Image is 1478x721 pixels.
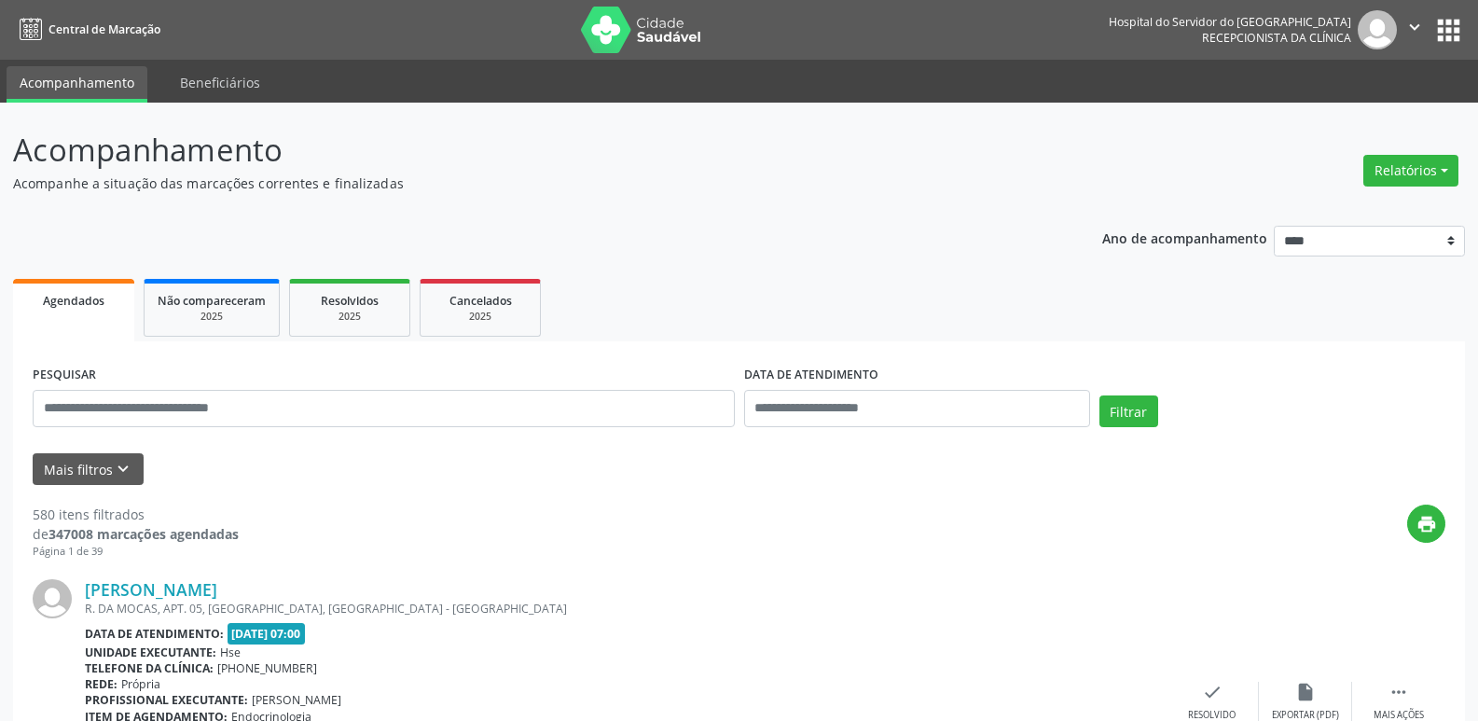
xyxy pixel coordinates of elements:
p: Ano de acompanhamento [1102,226,1267,249]
span: [DATE] 07:00 [228,623,306,645]
i:  [1404,17,1425,37]
a: Central de Marcação [13,14,160,45]
b: Unidade executante: [85,645,216,660]
span: [PHONE_NUMBER] [217,660,317,676]
img: img [1358,10,1397,49]
span: Não compareceram [158,293,266,309]
b: Rede: [85,676,117,692]
strong: 347008 marcações agendadas [48,525,239,543]
i: insert_drive_file [1295,682,1316,702]
label: DATA DE ATENDIMENTO [744,361,878,390]
a: [PERSON_NAME] [85,579,217,600]
a: Beneficiários [167,66,273,99]
div: 580 itens filtrados [33,505,239,524]
div: 2025 [434,310,527,324]
span: Recepcionista da clínica [1202,30,1351,46]
b: Profissional executante: [85,692,248,708]
button:  [1397,10,1432,49]
span: Hse [220,645,241,660]
b: Data de atendimento: [85,626,224,642]
button: Filtrar [1099,395,1158,427]
div: de [33,524,239,544]
button: apps [1432,14,1465,47]
label: PESQUISAR [33,361,96,390]
div: Hospital do Servidor do [GEOGRAPHIC_DATA] [1109,14,1351,30]
p: Acompanhe a situação das marcações correntes e finalizadas [13,173,1029,193]
i: print [1416,514,1437,534]
button: Relatórios [1363,155,1458,187]
a: Acompanhamento [7,66,147,103]
button: print [1407,505,1445,543]
p: Acompanhamento [13,127,1029,173]
span: Própria [121,676,160,692]
div: Página 1 de 39 [33,544,239,560]
span: Central de Marcação [48,21,160,37]
span: Cancelados [449,293,512,309]
div: R. DA MOCAS, APT. 05, [GEOGRAPHIC_DATA], [GEOGRAPHIC_DATA] - [GEOGRAPHIC_DATA] [85,601,1166,617]
i:  [1388,682,1409,702]
i: check [1202,682,1222,702]
div: 2025 [158,310,266,324]
span: Resolvidos [321,293,379,309]
span: [PERSON_NAME] [252,692,341,708]
b: Telefone da clínica: [85,660,214,676]
span: Agendados [43,293,104,309]
i: keyboard_arrow_down [113,459,133,479]
img: img [33,579,72,618]
button: Mais filtroskeyboard_arrow_down [33,453,144,486]
div: 2025 [303,310,396,324]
